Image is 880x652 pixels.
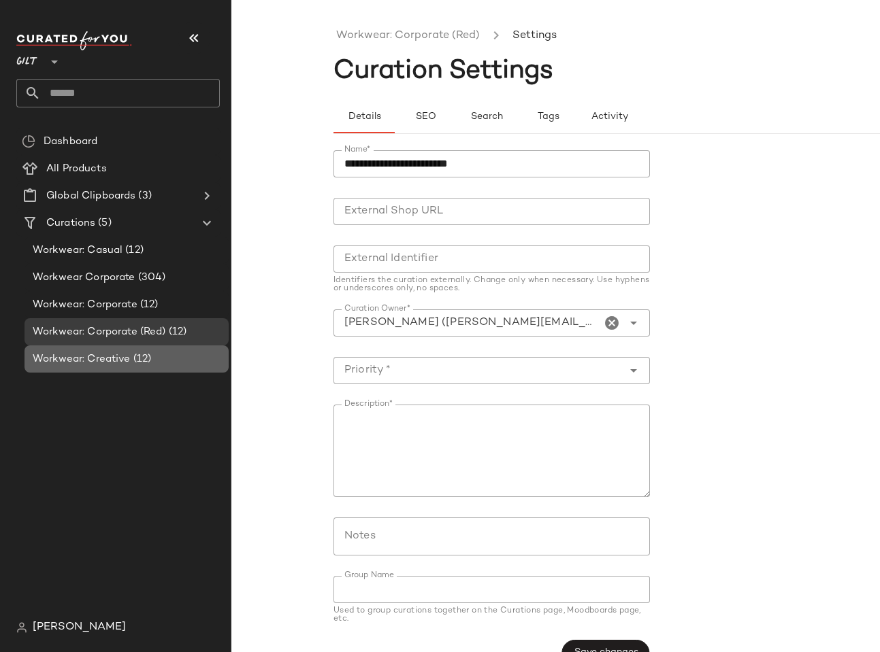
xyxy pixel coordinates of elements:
[414,111,436,122] span: SEO
[95,216,111,231] span: (5)
[22,135,35,148] img: svg%3e
[16,622,27,633] img: svg%3e
[16,31,132,50] img: cfy_white_logo.C9jOOHJF.svg
[33,619,126,636] span: [PERSON_NAME]
[46,216,95,231] span: Curations
[135,270,166,286] span: (304)
[347,111,380,122] span: Details
[33,270,135,286] span: Workwear Corporate
[46,161,107,177] span: All Products
[33,297,137,313] span: Workwear: Corporate
[131,351,152,367] span: (12)
[44,134,97,150] span: Dashboard
[336,27,480,45] a: Workwear: Corporate (Red)
[123,243,144,258] span: (12)
[625,362,642,379] i: Open
[33,351,131,367] span: Workwear: Creative
[536,111,559,122] span: Tags
[470,111,503,122] span: Search
[333,277,650,293] div: Identifiers the curation externally. Change only when necessary. Use hyphens or underscores only,...
[33,324,166,340] span: Workwear: Corporate (Red)
[333,607,650,623] div: Used to group curations together on the Curations page, Moodboards page, etc.
[33,243,123,258] span: Workwear: Casual
[604,315,620,331] i: Clear Curation Owner*
[333,58,553,85] span: Curation Settings
[625,315,642,331] i: Open
[510,27,559,45] li: Settings
[135,188,151,204] span: (3)
[46,188,135,204] span: Global Clipboards
[166,324,187,340] span: (12)
[137,297,159,313] span: (12)
[590,111,628,122] span: Activity
[16,46,38,71] span: Gilt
